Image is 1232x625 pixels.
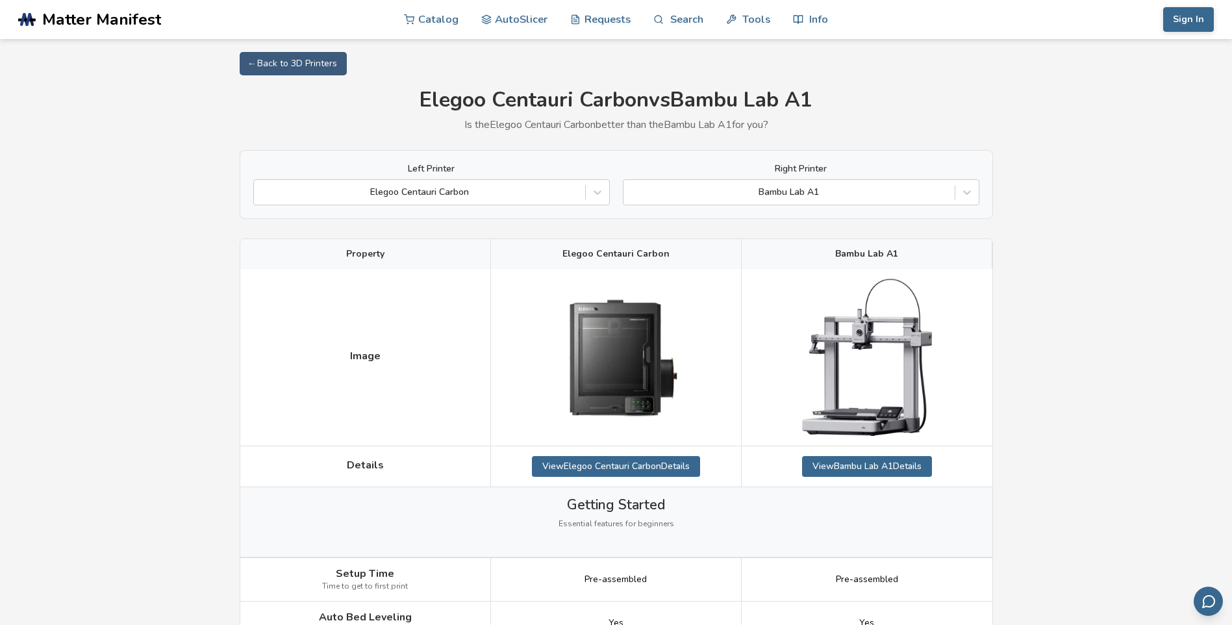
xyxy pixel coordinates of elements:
[240,88,993,112] h1: Elegoo Centauri Carbon vs Bambu Lab A1
[336,568,394,580] span: Setup Time
[532,456,700,477] a: ViewElegoo Centauri CarbonDetails
[802,279,932,435] img: Bambu Lab A1
[1194,587,1223,616] button: Send feedback via email
[322,582,408,591] span: Time to get to first print
[346,249,384,259] span: Property
[623,164,979,174] label: Right Printer
[562,249,670,259] span: Elegoo Centauri Carbon
[42,10,161,29] span: Matter Manifest
[347,459,384,471] span: Details
[585,574,647,585] span: Pre-assembled
[559,520,674,529] span: Essential features for beginners
[253,164,610,174] label: Left Printer
[630,187,633,198] input: Bambu Lab A1
[551,283,681,432] img: Elegoo Centauri Carbon
[240,52,347,75] a: ← Back to 3D Printers
[836,574,898,585] span: Pre-assembled
[260,187,263,198] input: Elegoo Centauri Carbon
[1163,7,1214,32] button: Sign In
[319,611,412,623] span: Auto Bed Leveling
[835,249,898,259] span: Bambu Lab A1
[802,456,932,477] a: ViewBambu Lab A1Details
[240,119,993,131] p: Is the Elegoo Centauri Carbon better than the Bambu Lab A1 for you?
[350,350,381,362] span: Image
[567,497,665,513] span: Getting Started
